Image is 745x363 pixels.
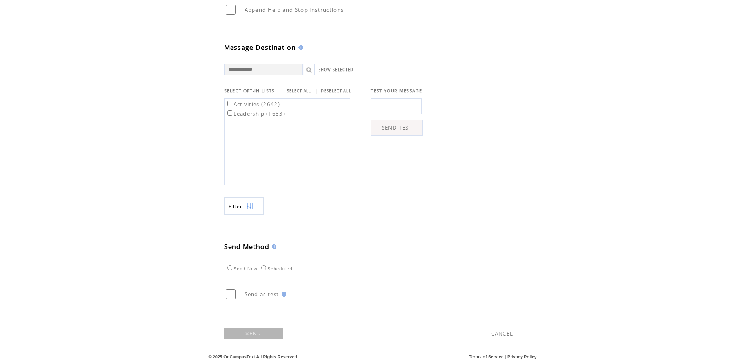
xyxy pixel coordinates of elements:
[224,242,270,251] span: Send Method
[209,354,297,359] span: © 2025 OnCampusText All Rights Reserved
[491,330,513,337] a: CANCEL
[227,110,232,115] input: Leadership (1683)
[245,291,279,298] span: Send as test
[227,265,232,270] input: Send Now
[296,45,303,50] img: help.gif
[261,265,266,270] input: Scheduled
[229,203,243,210] span: Show filters
[226,110,286,117] label: Leadership (1683)
[224,197,264,215] a: Filter
[245,6,344,13] span: Append Help and Stop instructions
[247,198,254,215] img: filters.png
[319,67,354,72] a: SHOW SELECTED
[224,43,296,52] span: Message Destination
[225,266,258,271] label: Send Now
[371,88,422,93] span: TEST YOUR MESSAGE
[227,101,232,106] input: Activities (2642)
[321,88,351,93] a: DESELECT ALL
[259,266,293,271] label: Scheduled
[224,328,283,339] a: SEND
[507,354,537,359] a: Privacy Policy
[269,244,276,249] img: help.gif
[224,88,275,93] span: SELECT OPT-IN LISTS
[279,292,286,297] img: help.gif
[315,87,318,94] span: |
[469,354,503,359] a: Terms of Service
[505,354,506,359] span: |
[287,88,311,93] a: SELECT ALL
[371,120,423,136] a: SEND TEST
[226,101,280,108] label: Activities (2642)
